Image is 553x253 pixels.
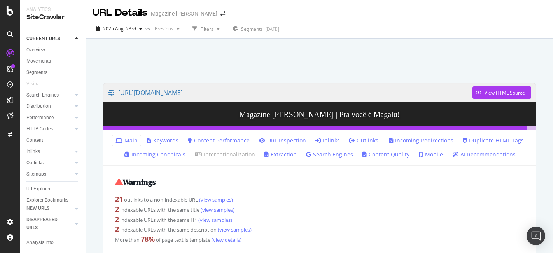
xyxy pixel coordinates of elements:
a: Search Engines [306,151,353,158]
div: Segments [26,69,47,77]
a: Mobile [419,151,443,158]
div: Explorer Bookmarks [26,196,68,204]
div: [DATE] [265,26,279,32]
a: Content Performance [188,137,250,144]
a: Keywords [147,137,178,144]
strong: 2 [115,224,119,234]
div: Filters [200,26,213,32]
div: Overview [26,46,45,54]
a: [URL][DOMAIN_NAME] [108,83,472,102]
div: Analytics [26,6,80,13]
a: Visits [26,80,46,88]
a: Overview [26,46,80,54]
div: URL Details [93,6,148,19]
div: Outlinks [26,159,44,167]
span: vs [145,25,152,32]
strong: 2 [115,214,119,224]
a: Main [115,137,138,144]
div: Analysis Info [26,239,54,247]
a: Performance [26,114,73,122]
div: View HTML Source [485,90,525,96]
h2: Warnings [115,178,524,186]
div: Url Explorer [26,185,51,193]
div: Visits [26,80,38,88]
strong: 2 [115,204,119,214]
span: Previous [152,25,173,32]
a: Explorer Bookmarks [26,196,80,204]
a: Url Explorer [26,185,80,193]
a: Incoming Redirections [388,137,453,144]
div: indexable URLs with the same title [115,204,524,214]
div: Performance [26,114,54,122]
a: NEW URLS [26,204,73,213]
button: Segments[DATE] [229,23,282,35]
div: Sitemaps [26,170,46,178]
a: CURRENT URLS [26,35,73,43]
a: Outlinks [26,159,73,167]
div: More than of page text is template [115,234,524,244]
a: Outlinks [349,137,378,144]
button: Filters [189,23,223,35]
div: HTTP Codes [26,125,53,133]
div: indexable URLs with the same H1 [115,214,524,225]
a: Extraction [264,151,297,158]
a: Duplicate HTML Tags [463,137,524,144]
a: Inlinks [26,148,73,156]
strong: 78 % [141,234,155,244]
a: Segments [26,69,80,77]
a: Inlinks [315,137,340,144]
a: HTTP Codes [26,125,73,133]
div: outlinks to a non-indexable URL [115,194,524,204]
div: DISAPPEARED URLS [26,216,66,232]
h3: Magazine [PERSON_NAME] | Pra você é Magalu! [103,102,536,126]
button: 2025 Aug. 23rd [93,23,145,35]
div: NEW URLS [26,204,49,213]
a: (view samples) [199,206,234,213]
a: Content [26,136,80,144]
a: Movements [26,57,80,65]
a: (view samples) [197,216,232,223]
button: Previous [152,23,183,35]
a: Distribution [26,102,73,111]
span: Segments [241,26,263,32]
a: (view samples) [217,226,252,233]
div: Magazine [PERSON_NAME] [151,10,217,18]
div: SiteCrawler [26,13,80,22]
a: URL Inspection [259,137,306,144]
a: (view samples) [198,196,233,203]
div: Search Engines [26,91,59,99]
a: Incoming Canonicals [124,151,185,158]
div: CURRENT URLS [26,35,60,43]
div: Inlinks [26,148,40,156]
a: DISAPPEARED URLS [26,216,73,232]
a: Sitemaps [26,170,73,178]
a: Analysis Info [26,239,80,247]
strong: 21 [115,194,123,204]
div: indexable URLs with the same description [115,224,524,234]
div: Open Intercom Messenger [527,227,545,245]
span: 2025 Aug. 23rd [103,25,136,32]
a: (view details) [210,236,241,243]
button: View HTML Source [472,86,531,99]
a: Search Engines [26,91,73,99]
div: Movements [26,57,51,65]
div: Distribution [26,102,51,111]
a: AI Recommendations [452,151,516,158]
a: Internationalization [195,151,255,158]
div: Content [26,136,43,144]
a: Content Quality [362,151,409,158]
div: arrow-right-arrow-left [220,11,225,16]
